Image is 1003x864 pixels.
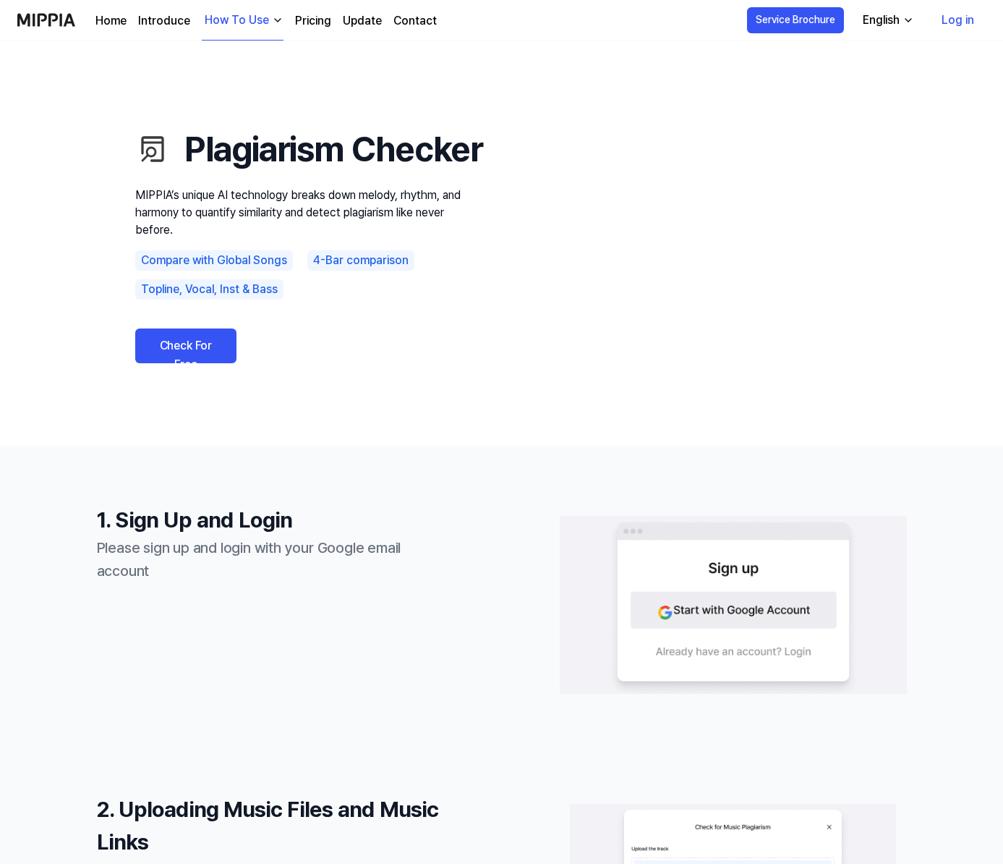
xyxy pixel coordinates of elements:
[135,123,482,175] h1: Plagiarism Checker
[860,12,902,29] div: English
[295,12,331,30] a: Pricing
[851,6,923,35] button: English
[393,12,437,30] a: Contact
[97,536,444,583] div: Please sign up and login with your Google email account
[95,12,127,30] a: Home
[97,504,444,536] h1: 1. Sign Up and Login
[343,12,382,30] a: Update
[560,514,907,695] img: step1
[135,250,293,271] div: Compare with Global Songs
[307,250,414,271] div: 4-Bar comparison
[135,279,283,300] div: Topline, Vocal, Inst & Bass
[747,7,844,33] button: Service Brochure
[272,14,283,26] img: down
[97,793,444,858] h1: 2. Uploading Music Files and Music Links
[202,1,283,41] button: How To Use
[135,187,482,239] p: MIPPIA’s unique AI technology breaks down melody, rhythm, and harmony to quantify similarity and ...
[202,12,272,29] div: How To Use
[138,12,190,30] a: Introduce
[135,329,236,363] a: Check For Free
